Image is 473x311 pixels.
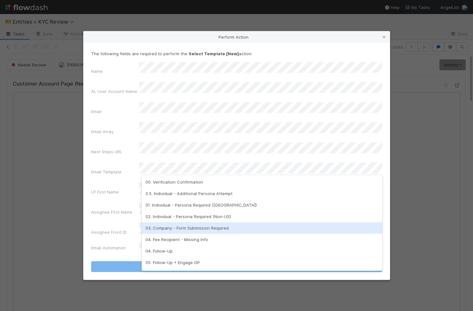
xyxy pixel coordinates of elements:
label: Email [91,108,101,115]
label: LP First Name [91,189,119,195]
label: Assignee First Name [91,209,132,215]
label: Email Template [91,169,122,175]
div: 04. Follow-Up [142,245,382,257]
div: Perform Action [83,31,390,43]
div: 03. Company - Form Submission Required [142,222,382,234]
div: 02. Individual - Persona Required (Non-US) [142,211,382,222]
div: 00. Verification Confirmation [142,176,382,188]
div: 04. Fee Recipient - Missing Info [142,234,382,245]
button: Select Template [New] [91,261,382,272]
label: AL User Account Name [91,88,137,95]
div: 0.5. Individual - Additional Persona Attempt [142,188,382,199]
div: 01. Individual - Persona Required ([GEOGRAPHIC_DATA]) [142,199,382,211]
label: Assignee Front ID [91,229,127,235]
label: Name [91,68,103,74]
label: Next Steps URL [91,148,122,155]
strong: Select Template [New] [189,51,239,56]
p: The following fields are required to perform the action: [91,50,382,57]
label: Email Array [91,128,114,135]
div: 05. Follow-Up + Engage GP [142,257,382,268]
div: 06. Follow-Up LP + Follow-Up GP [142,268,382,280]
label: Email Automation [91,245,126,251]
